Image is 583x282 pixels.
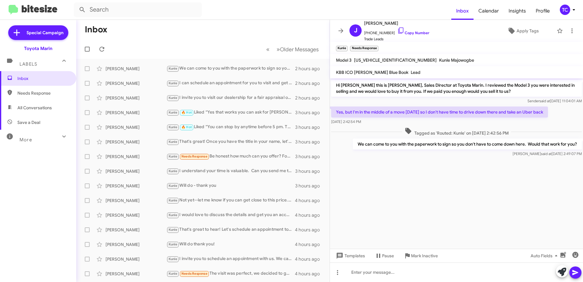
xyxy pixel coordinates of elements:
span: Auto Fields [531,250,560,261]
button: Previous [263,43,273,56]
div: 4 hours ago [295,271,325,277]
button: Pause [370,250,399,261]
button: Templates [330,250,370,261]
div: [PERSON_NAME] [106,241,166,248]
div: That's great to hear! Let's schedule an appointment to discuss the details and make the process q... [166,226,295,233]
span: Kunle [169,125,177,129]
span: Kunle [169,96,177,100]
a: Inbox [451,2,474,20]
div: [PERSON_NAME] [106,271,166,277]
a: Insights [504,2,531,20]
div: 4 hours ago [295,256,325,262]
div: [PERSON_NAME] [106,212,166,218]
span: Kunle [169,242,177,246]
span: Kunle [169,140,177,144]
span: Trade Leads [364,36,429,42]
div: [PERSON_NAME] [106,80,166,86]
div: [PERSON_NAME] [106,197,166,204]
input: Search [74,2,202,17]
span: Lead [411,70,420,75]
div: 3 hours ago [295,124,325,130]
div: Not yet--let me know if you can get close to this price. If it's not even in the realm of possibi... [166,197,295,204]
div: I invite you to schedule an appointment with us. We can evaluate your Atlas and make a fair offer... [166,255,295,262]
span: Sender [DATE] 11:04:01 AM [528,99,582,103]
div: 3 hours ago [295,110,325,116]
small: Needs Response [350,46,378,51]
p: Yes, but I'm in the middle of a move [DATE] so I don't have time to drive down there and take an ... [331,107,548,117]
div: I invite you to visit our dealership for a fair appraisal of your F150 Supercrew Cab. Would you l... [166,94,295,101]
span: KBB ICO [PERSON_NAME] Blue Book [336,70,408,75]
span: Kunle [169,81,177,85]
div: [PERSON_NAME] [106,124,166,130]
div: TC [560,5,570,15]
button: Mark Inactive [399,250,443,261]
div: That's great! Once you have the title in your name, let's schedule a convenient time for you to b... [166,138,295,145]
span: « [266,45,270,53]
div: [PERSON_NAME] [106,227,166,233]
div: [PERSON_NAME] [106,256,166,262]
span: Tagged as 'Routed: Kunle' on [DATE] 2:42:56 PM [402,127,511,136]
div: 4 hours ago [295,241,325,248]
span: Kunle [169,184,177,188]
div: Liked “You can stop by anytime before 5 pm. Thank you!” [166,124,295,131]
div: 2 hours ago [295,66,325,72]
span: Kunle [169,110,177,114]
button: Apply Tags [492,25,554,36]
a: Copy Number [397,31,429,35]
div: 3 hours ago [295,183,325,189]
span: Inbox [17,75,69,81]
nav: Page navigation example [263,43,322,56]
span: [PERSON_NAME] [DATE] 2:49:07 PM [513,151,582,156]
span: Kunle [169,257,177,261]
span: J [354,26,357,35]
span: Kunle Majowogbe [439,57,474,63]
button: Auto Fields [526,250,565,261]
span: Apply Tags [517,25,539,36]
div: I understand your time is valuable. Can you send me the VIN and current miles? How are the tires ... [166,168,295,175]
div: [PERSON_NAME] [106,183,166,189]
span: Special Campaign [27,30,63,36]
div: Be honest how much can you offer? For a 2007 with 141,000 Clean title. In good condition I know y... [166,153,295,160]
span: [DATE] 2:42:54 PM [331,119,361,124]
span: Kunle [169,169,177,173]
span: 🔥 Hot [181,110,192,114]
a: Special Campaign [8,25,68,40]
span: Labels [20,61,37,67]
small: Kunle [336,46,348,51]
div: 3 hours ago [295,139,325,145]
span: Model 3 [336,57,352,63]
span: Needs Response [17,90,69,96]
span: [PERSON_NAME] [364,20,429,27]
div: 3 hours ago [295,154,325,160]
div: I would love to discuss the details and get you an accurate offer. Can we schedule a time for you... [166,211,295,219]
div: 2 hours ago [295,95,325,101]
button: TC [555,5,576,15]
span: Needs Response [181,272,207,276]
div: Will do - thank you [166,182,295,189]
div: 4 hours ago [295,197,325,204]
a: Profile [531,2,555,20]
p: We can come to you with the paperwork to sign so you don't have to come down here. Would that wor... [353,139,582,150]
span: Save a Deal [17,119,40,125]
div: 3 hours ago [295,168,325,174]
span: [US_VEHICLE_IDENTIFICATION_NUMBER] [354,57,437,63]
span: Kunle [169,198,177,202]
div: [PERSON_NAME] [106,66,166,72]
span: Mark Inactive [411,250,438,261]
span: Needs Response [181,154,207,158]
span: More [20,137,32,143]
span: 🔥 Hot [181,125,192,129]
div: [PERSON_NAME] [106,139,166,145]
span: Kunle [169,67,177,70]
div: Liked “Yes that works you can ask for [PERSON_NAME] and he will appraise your X3. Thank you!” [166,109,295,116]
a: Calendar [474,2,504,20]
span: Templates [335,250,365,261]
span: said at [541,151,552,156]
span: Pause [382,250,394,261]
div: We can come to you with the paperwork to sign so you don't have to come down here. Would that wor... [166,65,295,72]
h1: Inbox [85,25,107,34]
